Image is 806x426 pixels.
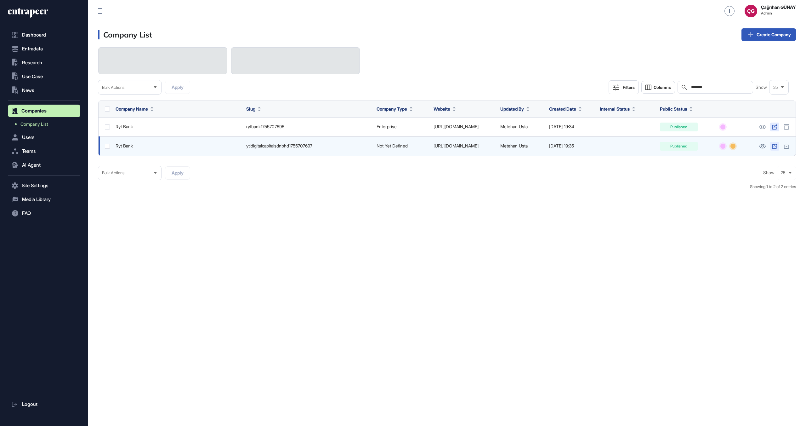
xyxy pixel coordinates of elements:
button: Use Case [8,70,80,83]
span: Research [22,60,42,65]
div: Ryt Bank [116,124,240,129]
div: Ryt Bank [116,143,240,148]
span: News [22,88,34,93]
a: Logout [8,398,80,411]
span: 25 [773,85,778,90]
span: Admin [761,11,796,15]
div: [DATE] 19:34 [549,124,593,129]
button: Public Status [660,106,693,112]
a: Create Company [741,28,796,41]
button: Slug [246,106,261,112]
button: ÇG [745,5,757,17]
button: Site Settings [8,179,80,192]
span: Website [434,106,450,112]
button: Filters [609,80,639,94]
div: Showing 1 to 2 of 2 entries [750,184,796,190]
span: Slug [246,106,255,112]
div: Enterprise [377,124,427,129]
button: Internal Status [600,106,635,112]
span: Dashboard [22,32,46,37]
span: Public Status [660,106,687,112]
a: Company List [11,118,80,130]
button: Created Date [549,106,582,112]
div: Filters [623,85,635,90]
h3: Company List [98,30,152,39]
button: Website [434,106,456,112]
span: Companies [21,108,47,113]
span: Created Date [549,106,576,112]
span: Users [22,135,35,140]
button: Users [8,131,80,144]
button: Columns [641,81,675,94]
span: Updated By [500,106,524,112]
div: Published [660,123,698,131]
span: Company Type [377,106,407,112]
a: [URL][DOMAIN_NAME] [434,124,479,129]
button: Updated By [500,106,530,112]
strong: Çağrıhan GÜNAY [761,5,796,10]
span: Company Name [116,106,148,112]
span: 25 [781,170,786,175]
span: FAQ [22,211,31,216]
a: Dashboard [8,29,80,41]
span: Teams [22,149,36,154]
div: ytldigitalcapitalsdnbhd1755707697 [246,143,371,148]
span: Media Library [22,197,51,202]
div: [DATE] 19:35 [549,143,593,148]
button: Company Name [116,106,154,112]
button: Media Library [8,193,80,206]
button: Companies [8,105,80,117]
span: Logout [22,402,37,407]
button: AI Agent [8,159,80,171]
span: Columns [654,85,671,90]
span: Bulk Actions [102,85,124,90]
a: [URL][DOMAIN_NAME] [434,143,479,148]
span: Show [763,170,775,175]
button: Entradata [8,43,80,55]
div: rytbank1755707696 [246,124,371,129]
div: Published [660,142,698,151]
button: Teams [8,145,80,158]
span: Show [756,85,767,90]
a: Metehan Usta [500,124,528,129]
span: Bulk Actions [102,170,124,175]
span: Entradata [22,46,43,51]
button: FAQ [8,207,80,220]
span: AI Agent [22,163,41,168]
a: Metehan Usta [500,143,528,148]
span: Site Settings [22,183,48,188]
div: Not Yet Defined [377,143,427,148]
button: Company Type [377,106,413,112]
button: Research [8,56,80,69]
span: Use Case [22,74,43,79]
span: Company List [20,122,48,127]
button: News [8,84,80,97]
span: Internal Status [600,106,630,112]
